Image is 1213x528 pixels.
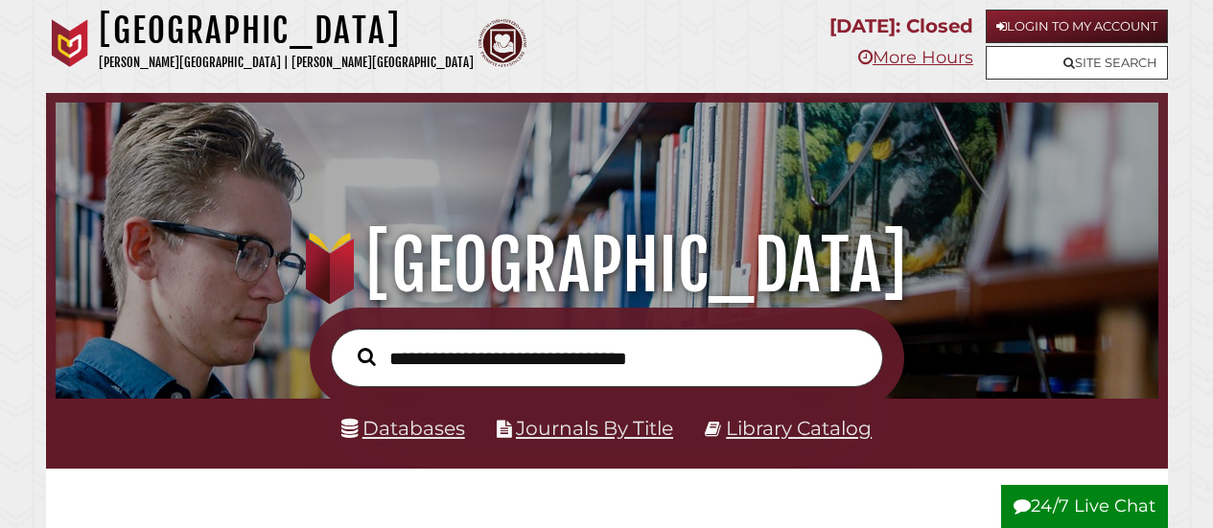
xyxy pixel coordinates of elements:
i: Search [358,347,376,366]
img: Calvin Theological Seminary [478,19,526,67]
p: [PERSON_NAME][GEOGRAPHIC_DATA] | [PERSON_NAME][GEOGRAPHIC_DATA] [99,52,474,74]
a: Databases [341,416,465,440]
a: Journals By Title [516,416,673,440]
a: Login to My Account [986,10,1168,43]
img: Calvin University [46,19,94,67]
a: More Hours [858,47,973,68]
h1: [GEOGRAPHIC_DATA] [99,10,474,52]
a: Library Catalog [726,416,872,440]
button: Search [348,343,385,371]
a: Site Search [986,46,1168,80]
p: [DATE]: Closed [829,10,973,43]
h1: [GEOGRAPHIC_DATA] [73,223,1139,308]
